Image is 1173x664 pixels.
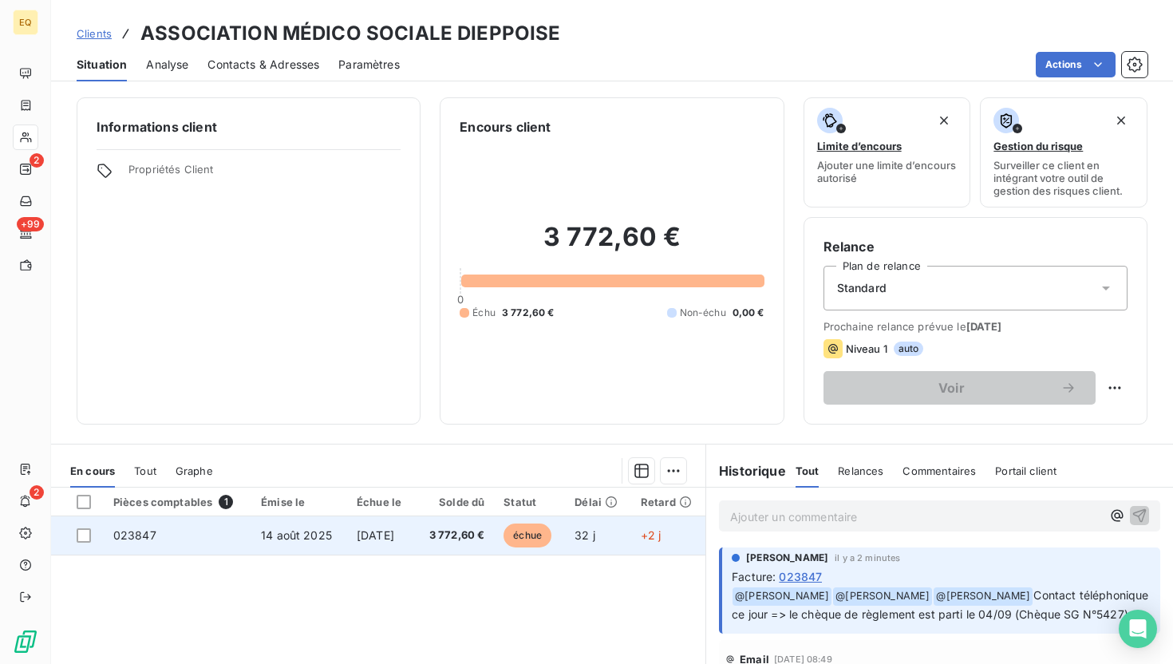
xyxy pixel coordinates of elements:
span: 1 [219,495,233,509]
div: Pièces comptables [113,495,242,509]
button: Voir [823,371,1096,405]
span: Tout [796,464,820,477]
span: Relances [838,464,883,477]
span: 3 772,60 € [502,306,555,320]
span: 3 772,60 € [425,528,484,543]
span: Facture : [732,568,776,585]
span: 0,00 € [733,306,764,320]
span: Surveiller ce client en intégrant votre outil de gestion des risques client. [993,159,1134,197]
h6: Historique [706,461,786,480]
div: Échue le [357,496,405,508]
span: Analyse [146,57,188,73]
span: +99 [17,217,44,231]
h6: Informations client [97,117,401,136]
span: Ajouter une limite d’encours autorisé [817,159,958,184]
span: Tout [134,464,156,477]
div: Retard [641,496,696,508]
span: Situation [77,57,127,73]
img: Logo LeanPay [13,629,38,654]
span: Échu [472,306,496,320]
span: Standard [837,280,887,296]
span: [DATE] [966,320,1002,333]
span: Portail client [995,464,1056,477]
span: Contact téléphonique ce jour => le chèque de règlement est parti le 04/09 (Chèque SG N°5427) [732,588,1151,621]
span: 2 [30,485,44,500]
span: 32 j [575,528,595,542]
span: Niveau 1 [846,342,887,355]
button: Gestion du risqueSurveiller ce client en intégrant votre outil de gestion des risques client. [980,97,1147,207]
a: Clients [77,26,112,41]
span: 023847 [113,528,156,542]
span: [DATE] [357,528,394,542]
span: auto [894,342,924,356]
h6: Encours client [460,117,551,136]
span: il y a 2 minutes [835,553,900,563]
div: Open Intercom Messenger [1119,610,1157,648]
span: Non-échu [680,306,726,320]
span: 14 août 2025 [261,528,332,542]
span: échue [504,524,551,547]
span: @ [PERSON_NAME] [934,587,1033,606]
span: Gestion du risque [993,140,1083,152]
h6: Relance [823,237,1128,256]
span: Paramètres [338,57,400,73]
button: Actions [1036,52,1116,77]
div: EQ [13,10,38,35]
span: @ [PERSON_NAME] [733,587,831,606]
span: Voir [843,381,1060,394]
span: Commentaires [902,464,976,477]
span: Graphe [176,464,213,477]
span: +2 j [641,528,662,542]
span: 0 [457,293,464,306]
div: Solde dû [425,496,484,508]
span: En cours [70,464,115,477]
span: 2 [30,153,44,168]
span: Limite d’encours [817,140,902,152]
span: 023847 [779,568,822,585]
div: Délai [575,496,622,508]
span: Contacts & Adresses [207,57,319,73]
span: Propriétés Client [128,163,401,185]
div: Statut [504,496,555,508]
button: Limite d’encoursAjouter une limite d’encours autorisé [804,97,971,207]
span: Prochaine relance prévue le [823,320,1128,333]
div: Émise le [261,496,338,508]
span: Clients [77,27,112,40]
h3: ASSOCIATION MÉDICO SOCIALE DIEPPOISE [140,19,560,48]
span: @ [PERSON_NAME] [833,587,932,606]
h2: 3 772,60 € [460,221,764,269]
span: [PERSON_NAME] [746,551,828,565]
span: [DATE] 08:49 [774,654,832,664]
